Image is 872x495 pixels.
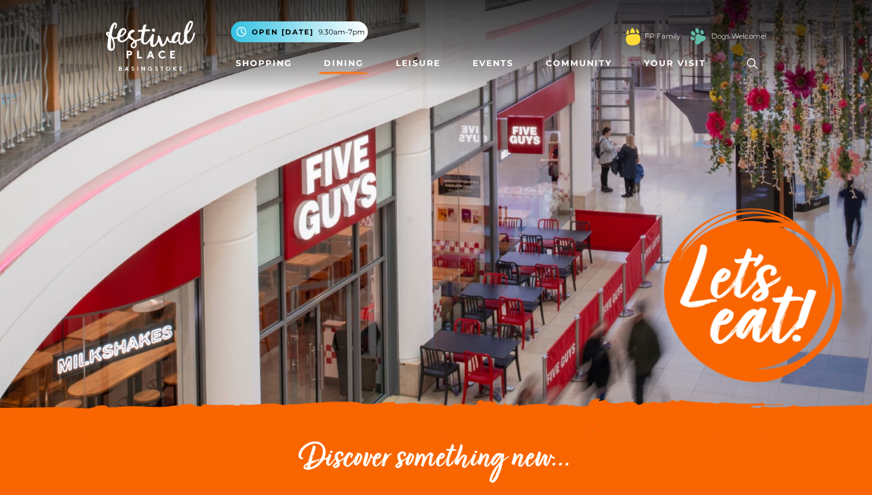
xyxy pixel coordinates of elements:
[711,31,767,42] a: Dogs Welcome!
[318,27,365,37] span: 9.30am-7pm
[391,52,445,74] a: Leisure
[106,21,195,71] img: Festival Place Logo
[319,52,368,74] a: Dining
[644,57,706,70] span: Your Visit
[645,31,680,42] a: FP Family
[639,52,717,74] a: Your Visit
[468,52,518,74] a: Events
[106,440,767,478] h2: Discover something new...
[231,21,368,42] button: Open [DATE] 9.30am-7pm
[541,52,617,74] a: Community
[231,52,297,74] a: Shopping
[252,27,314,37] span: Open [DATE]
